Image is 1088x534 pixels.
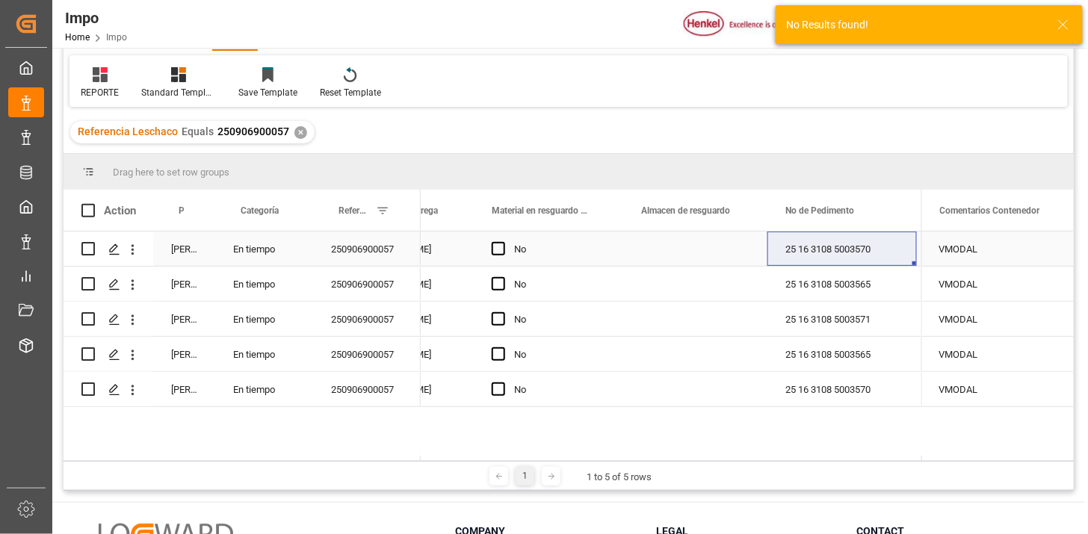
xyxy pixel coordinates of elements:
div: [PERSON_NAME] [153,372,215,406]
div: 250906900057 [313,232,421,266]
div: No [514,302,605,337]
div: Press SPACE to select this row. [921,372,1074,407]
span: Referencia Leschaco [339,205,370,216]
span: Referencia Leschaco [78,125,178,137]
div: No [514,338,605,372]
div: 1 [516,467,534,485]
div: Standard Templates [141,86,216,99]
div: [PERSON_NAME] [153,302,215,336]
span: Material en resguardo Y/N [492,205,592,216]
div: REPORTE [81,86,119,99]
div: Press SPACE to select this row. [921,267,1074,302]
div: No [514,373,605,407]
div: Press SPACE to select this row. [921,337,1074,372]
span: Equals [182,125,214,137]
div: En tiempo [215,372,313,406]
span: Persona responsable de seguimiento [179,205,184,216]
div: 25 16 3108 5003571 [767,302,917,336]
div: No [514,232,605,267]
div: En tiempo [215,232,313,266]
div: 250906900057 [313,302,421,336]
div: Impo [65,7,127,29]
div: Press SPACE to select this row. [64,232,421,267]
div: En tiempo [215,267,313,301]
div: VMODAL [921,337,1074,371]
div: Action [104,204,136,217]
div: 1 to 5 of 5 rows [587,470,652,485]
span: 250906900057 [217,125,289,137]
div: 250906900057 [313,337,421,371]
div: Press SPACE to select this row. [921,302,1074,337]
div: Press SPACE to select this row. [921,232,1074,267]
div: En tiempo [215,302,313,336]
div: No [514,267,605,302]
div: 250906900057 [313,372,421,406]
a: Home [65,32,90,43]
div: VMODAL [921,372,1074,406]
div: Press SPACE to select this row. [64,302,421,337]
div: Reset Template [320,86,381,99]
div: 25 16 3108 5003565 [767,267,917,301]
div: Press SPACE to select this row. [64,372,421,407]
span: Comentarios Contenedor [940,205,1040,216]
div: VMODAL [921,232,1074,266]
div: 25 16 3108 5003565 [767,337,917,371]
div: VMODAL [921,267,1074,301]
span: Categoría [241,205,279,216]
div: Press SPACE to select this row. [64,337,421,372]
div: No Results found! [786,17,1043,33]
div: En tiempo [215,337,313,371]
div: 25 16 3108 5003570 [767,372,917,406]
div: [PERSON_NAME] [153,232,215,266]
div: [PERSON_NAME] [153,267,215,301]
div: ✕ [294,126,307,139]
span: Almacen de resguardo [641,205,730,216]
div: VMODAL [921,302,1074,336]
div: 250906900057 [313,267,421,301]
img: Henkel%20logo.jpg_1689854090.jpg [684,11,809,37]
div: [PERSON_NAME] [153,337,215,371]
div: Save Template [238,86,297,99]
div: Press SPACE to select this row. [64,267,421,302]
span: No de Pedimento [785,205,854,216]
div: 25 16 3108 5003570 [767,232,917,266]
span: Drag here to set row groups [113,167,229,178]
